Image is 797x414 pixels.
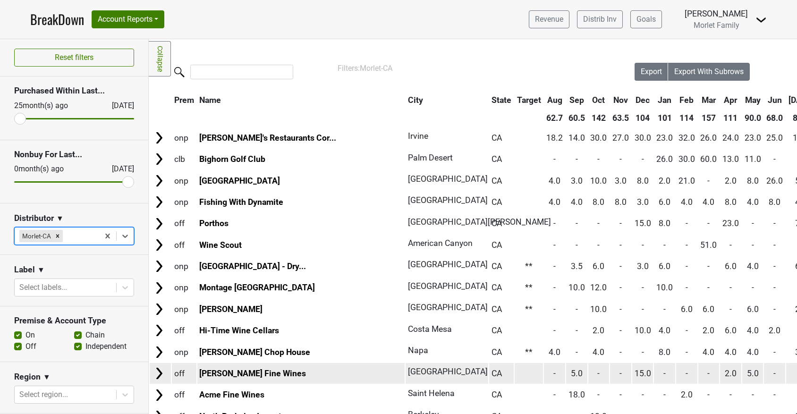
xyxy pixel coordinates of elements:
[686,240,688,250] span: -
[659,347,670,357] span: 8.0
[103,163,134,175] div: [DATE]
[698,92,720,109] th: Mar: activate to sort column ascending
[576,347,578,357] span: -
[408,389,455,398] span: Saint Helena
[152,345,166,359] img: Arrow right
[92,10,164,28] button: Account Reports
[773,390,776,399] span: -
[492,304,502,314] span: CA
[663,369,666,378] span: -
[729,283,732,292] span: -
[571,262,583,271] span: 3.5
[172,278,196,298] td: onp
[590,304,607,314] span: 10.0
[152,238,166,252] img: Arrow right
[553,326,556,335] span: -
[678,176,695,186] span: 21.0
[642,283,644,292] span: -
[199,347,310,357] a: [PERSON_NAME] Chop House
[14,49,134,67] button: Reset filters
[773,369,776,378] span: -
[492,133,502,143] span: CA
[593,197,604,207] span: 8.0
[492,240,502,250] span: CA
[694,21,739,30] span: Morlet Family
[766,133,783,143] span: 25.0
[773,347,776,357] span: -
[199,262,306,271] a: [GEOGRAPHIC_DATA] - Dry...
[492,219,502,228] span: CA
[492,369,502,378] span: CA
[576,240,578,250] span: -
[747,369,759,378] span: 5.0
[14,163,89,175] div: 0 month(s) ago
[14,372,41,382] h3: Region
[725,197,737,207] span: 8.0
[408,153,453,162] span: Palm Desert
[571,197,583,207] span: 4.0
[566,110,587,127] th: 60.5
[729,304,732,314] span: -
[172,363,196,383] td: off
[172,149,196,169] td: clb
[619,326,622,335] span: -
[686,326,688,335] span: -
[576,219,578,228] span: -
[619,304,622,314] span: -
[747,262,759,271] span: 4.0
[590,176,607,186] span: 10.0
[642,304,644,314] span: -
[642,240,644,250] span: -
[152,195,166,209] img: Arrow right
[14,316,134,326] h3: Premise & Account Type
[769,326,780,335] span: 2.0
[642,154,644,164] span: -
[637,176,649,186] span: 8.0
[199,176,280,186] a: [GEOGRAPHIC_DATA]
[637,197,649,207] span: 3.0
[85,330,105,341] label: Chain
[172,213,196,234] td: off
[674,67,744,76] span: Export With Subrows
[641,67,662,76] span: Export
[678,133,695,143] span: 32.0
[590,283,607,292] span: 12.0
[544,92,565,109] th: Aug: activate to sort column ascending
[568,390,585,399] span: 18.0
[199,154,265,164] a: Bighorn Golf Club
[663,390,666,399] span: -
[14,265,35,275] h3: Label
[529,10,569,28] a: Revenue
[686,369,688,378] span: -
[588,110,610,127] th: 142
[676,110,697,127] th: 114
[152,217,166,231] img: Arrow right
[612,133,629,143] span: 27.0
[408,260,488,269] span: [GEOGRAPHIC_DATA]
[637,262,649,271] span: 3.0
[172,385,196,405] td: off
[742,110,763,127] th: 90.0
[722,133,739,143] span: 24.0
[615,176,627,186] span: 3.0
[576,154,578,164] span: -
[597,154,600,164] span: -
[747,347,759,357] span: 4.0
[25,341,36,352] label: Off
[747,304,759,314] span: 6.0
[729,390,732,399] span: -
[725,369,737,378] span: 2.0
[338,63,608,74] div: Filters:
[152,131,166,145] img: Arrow right
[722,154,739,164] span: 13.0
[773,154,776,164] span: -
[725,262,737,271] span: 6.0
[576,304,578,314] span: -
[747,176,759,186] span: 8.0
[19,230,52,242] div: Morlet-CA
[766,176,783,186] span: 26.0
[642,390,644,399] span: -
[632,110,653,127] th: 104
[659,326,670,335] span: 4.0
[172,127,196,148] td: onp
